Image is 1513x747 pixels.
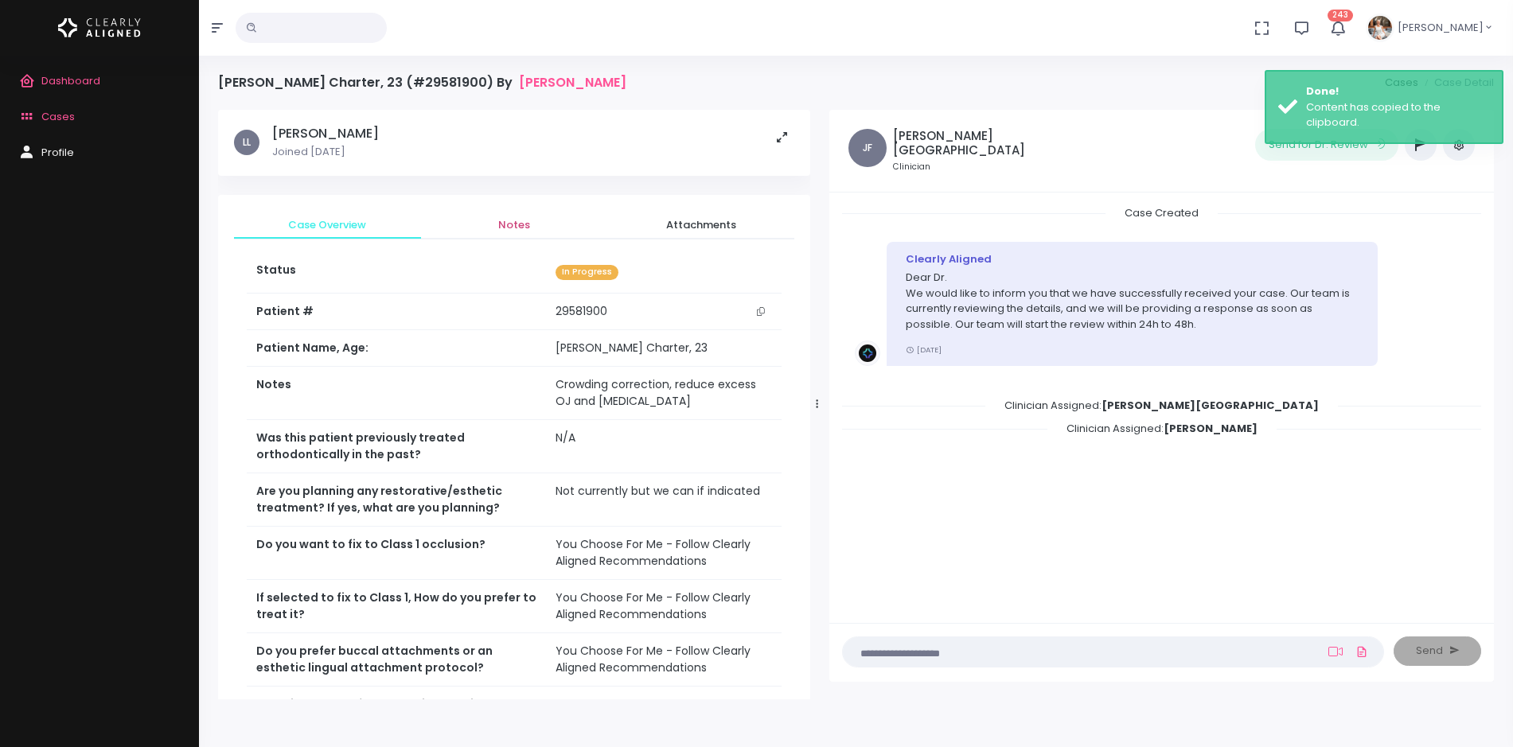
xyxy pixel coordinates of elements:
[906,251,1359,267] div: Clearly Aligned
[546,330,782,367] td: [PERSON_NAME] Charter, 23
[434,217,595,233] span: Notes
[41,145,74,160] span: Profile
[546,580,782,633] td: You Choose For Me - Follow Clearly Aligned Recommendations
[272,126,379,142] h5: [PERSON_NAME]
[247,687,546,723] th: What is your comfort level with elastics?
[218,75,626,90] h4: [PERSON_NAME] Charter, 23 (#29581900) By
[247,473,546,527] th: Are you planning any restorative/esthetic treatment? If yes, what are you planning?
[546,633,782,687] td: You Choose For Me - Follow Clearly Aligned Recommendations
[842,205,1481,606] div: scrollable content
[1047,416,1277,441] span: Clinician Assigned:
[546,367,782,420] td: Crowding correction, reduce excess OJ and [MEDICAL_DATA]
[985,393,1338,418] span: Clinician Assigned:
[58,11,141,45] img: Logo Horizontal
[546,473,782,527] td: Not currently but we can if indicated
[1328,10,1353,21] span: 243
[546,420,782,473] td: N/A
[906,270,1359,332] p: Dear Dr. We would like to inform you that we have successfully received your case. Our team is cu...
[848,129,887,167] span: JF
[247,633,546,687] th: Do you prefer buccal attachments or an esthetic lingual attachment protocol?
[1366,14,1394,42] img: Header Avatar
[247,252,546,293] th: Status
[41,109,75,124] span: Cases
[1398,20,1484,36] span: [PERSON_NAME]
[41,73,100,88] span: Dashboard
[893,129,1044,158] h5: [PERSON_NAME][GEOGRAPHIC_DATA]
[906,344,942,355] small: [DATE]
[1164,421,1258,436] b: [PERSON_NAME]
[1106,200,1218,225] span: Case Created
[1102,398,1319,413] b: [PERSON_NAME][GEOGRAPHIC_DATA]
[1306,99,1490,130] div: Content has copied to the clipboard.
[247,367,546,420] th: Notes
[1352,637,1371,666] a: Add Files
[1325,645,1346,658] a: Add Loom Video
[1306,84,1490,99] div: Done!
[893,161,1044,173] small: Clinician
[546,527,782,580] td: You Choose For Me - Follow Clearly Aligned Recommendations
[247,217,408,233] span: Case Overview
[247,580,546,633] th: If selected to fix to Class 1, How do you prefer to treat it?
[546,294,782,330] td: 29581900
[247,420,546,473] th: Was this patient previously treated orthodontically in the past?
[519,75,626,90] a: [PERSON_NAME]
[546,687,782,723] td: 7
[247,527,546,580] th: Do you want to fix to Class 1 occlusion?
[620,217,782,233] span: Attachments
[272,144,379,160] p: Joined [DATE]
[556,265,618,280] span: In Progress
[234,130,259,155] span: LL
[247,330,546,367] th: Patient Name, Age:
[1255,129,1398,161] button: Send for Dr. Review
[247,293,546,330] th: Patient #
[218,110,810,699] div: scrollable content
